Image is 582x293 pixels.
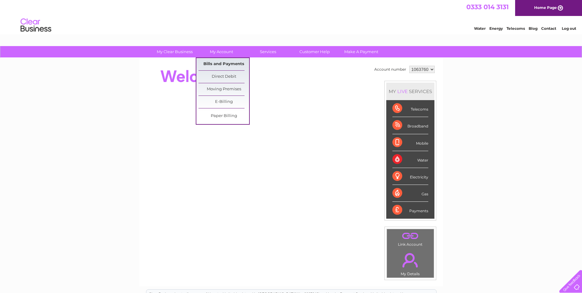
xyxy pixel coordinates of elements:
[466,3,509,11] a: 0333 014 3131
[392,185,428,202] div: Gas
[20,16,52,35] img: logo.png
[146,3,436,30] div: Clear Business is a trading name of Verastar Limited (registered in [GEOGRAPHIC_DATA] No. 3667643...
[388,231,432,241] a: .
[392,117,428,134] div: Broadband
[198,71,249,83] a: Direct Debit
[336,46,387,57] a: Make A Payment
[198,83,249,96] a: Moving Premises
[386,83,434,100] div: MY SERVICES
[196,46,247,57] a: My Account
[392,151,428,168] div: Water
[387,248,434,278] td: My Details
[507,26,525,31] a: Telecoms
[392,134,428,151] div: Mobile
[198,96,249,108] a: E-Billing
[243,46,293,57] a: Services
[198,58,249,70] a: Bills and Payments
[289,46,340,57] a: Customer Help
[387,229,434,248] td: Link Account
[373,64,408,75] td: Account number
[529,26,538,31] a: Blog
[541,26,556,31] a: Contact
[198,110,249,122] a: Paper Billing
[149,46,200,57] a: My Clear Business
[396,88,409,94] div: LIVE
[392,202,428,218] div: Payments
[392,168,428,185] div: Electricity
[392,100,428,117] div: Telecoms
[562,26,576,31] a: Log out
[388,249,432,271] a: .
[489,26,503,31] a: Energy
[474,26,486,31] a: Water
